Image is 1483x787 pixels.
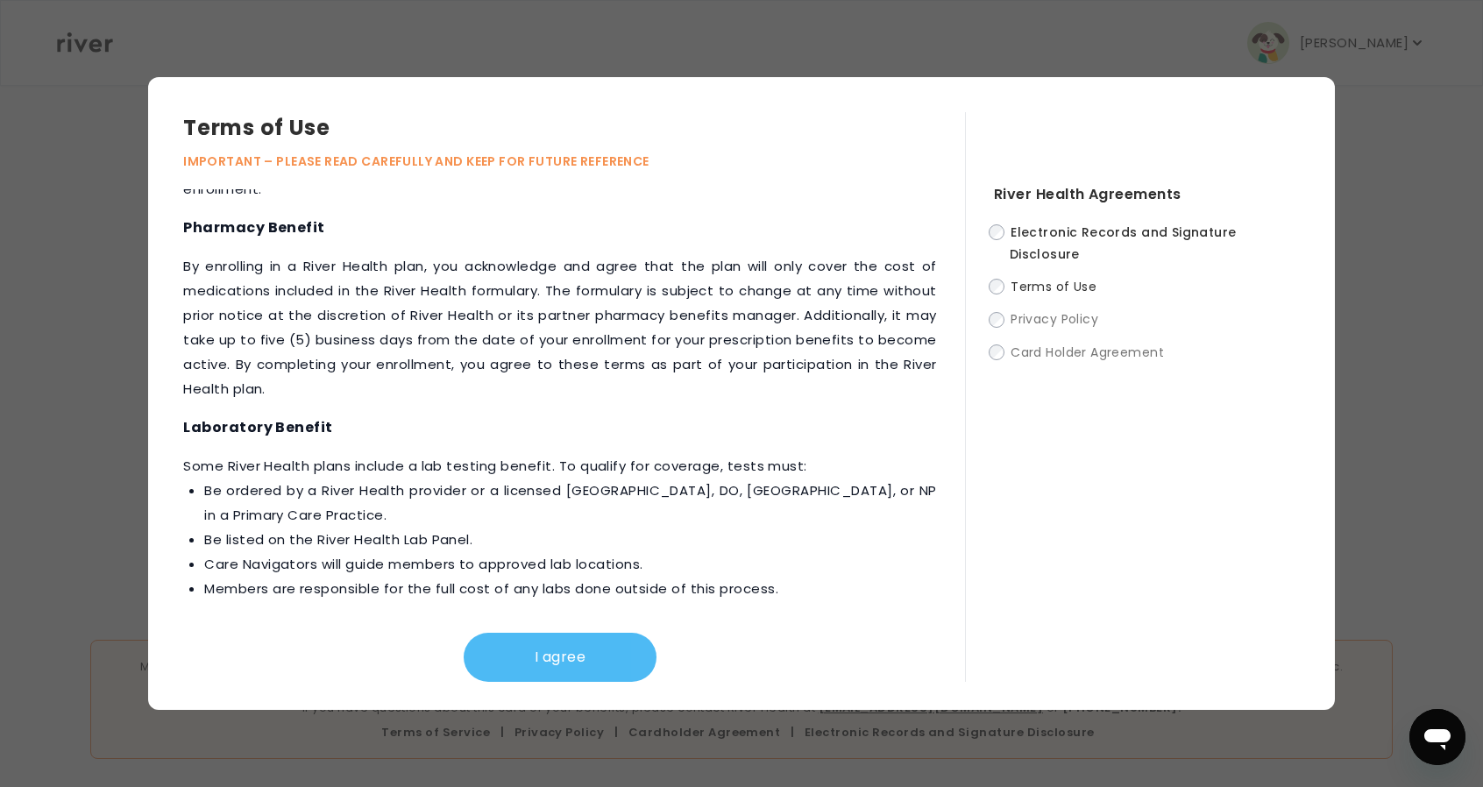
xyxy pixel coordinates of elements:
[183,112,965,144] h3: Terms of Use
[183,454,937,601] p: ‍Some River Health plans include a lab testing benefit. To qualify for coverage, tests must:
[183,151,965,172] p: IMPORTANT – PLEASE READ CAREFULLY AND KEEP FOR FUTURE REFERENCE
[183,415,937,440] h4: Laboratory Benefit
[183,254,937,401] p: ‍By enrolling in a River Health plan, you acknowledge and agree that the plan will only cover the...
[1010,223,1237,263] span: Electronic Records and Signature Disclosure
[183,216,937,240] h4: Pharmacy Benefit
[1011,344,1164,361] span: Card Holder Agreement
[1011,278,1096,295] span: Terms of Use
[204,577,937,601] li: Members are responsible for the full cost of any labs done outside of this process.
[464,633,656,682] button: I agree
[994,182,1300,207] h4: River Health Agreements
[1011,311,1098,329] span: Privacy Policy
[204,479,937,528] li: Be ordered by a River Health provider or a licensed [GEOGRAPHIC_DATA], DO, [GEOGRAPHIC_DATA], or ...
[204,528,937,552] li: Be listed on the River Health Lab Panel.
[1409,709,1465,765] iframe: Button to launch messaging window
[204,552,937,577] li: Care Navigators will guide members to approved lab locations.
